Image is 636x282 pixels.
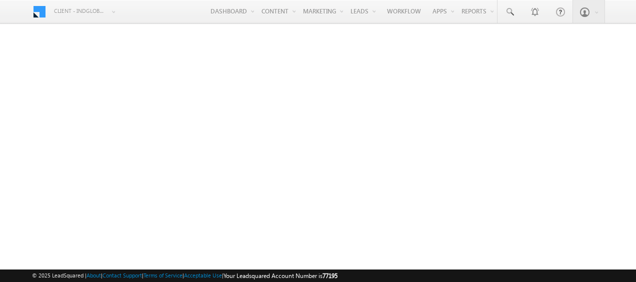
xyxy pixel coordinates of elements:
a: Terms of Service [143,272,182,278]
span: 77195 [322,272,337,279]
span: Your Leadsquared Account Number is [223,272,337,279]
a: About [86,272,101,278]
span: Client - indglobal2 (77195) [54,6,106,16]
a: Contact Support [102,272,142,278]
span: © 2025 LeadSquared | | | | | [32,271,337,280]
a: Acceptable Use [184,272,222,278]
